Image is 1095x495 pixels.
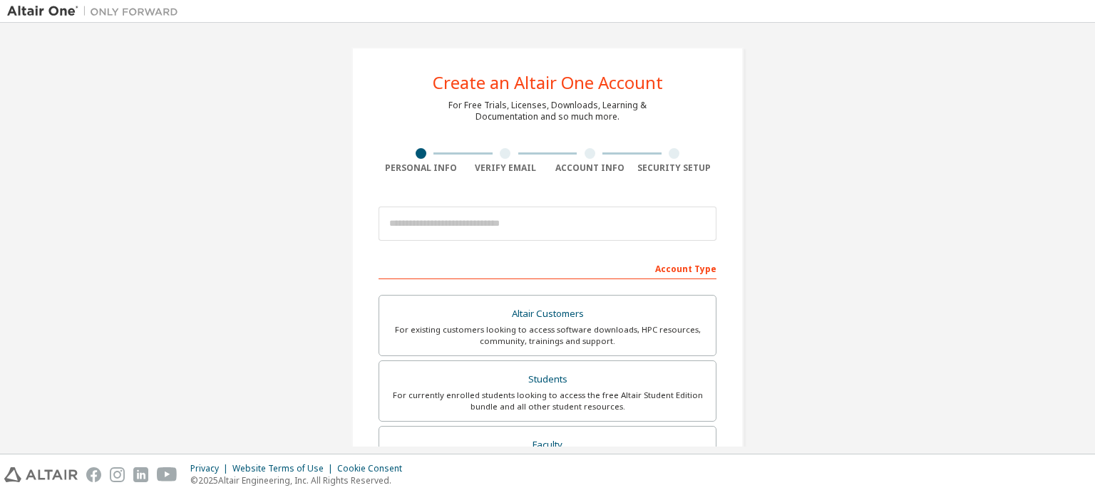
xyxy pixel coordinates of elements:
img: Altair One [7,4,185,19]
div: Website Terms of Use [232,463,337,474]
div: Privacy [190,463,232,474]
img: linkedin.svg [133,467,148,482]
div: Account Info [547,162,632,174]
div: Create an Altair One Account [433,74,663,91]
img: youtube.svg [157,467,178,482]
div: Altair Customers [388,304,707,324]
div: Verify Email [463,162,548,174]
div: Personal Info [379,162,463,174]
div: For existing customers looking to access software downloads, HPC resources, community, trainings ... [388,324,707,347]
div: Cookie Consent [337,463,411,474]
p: © 2025 Altair Engineering, Inc. All Rights Reserved. [190,474,411,486]
div: Students [388,370,707,390]
div: For currently enrolled students looking to access the free Altair Student Edition bundle and all ... [388,390,707,412]
div: For Free Trials, Licenses, Downloads, Learning & Documentation and so much more. [448,100,647,123]
div: Security Setup [632,162,717,174]
img: altair_logo.svg [4,467,78,482]
div: Faculty [388,435,707,455]
div: Account Type [379,256,716,279]
img: instagram.svg [110,467,125,482]
img: facebook.svg [86,467,101,482]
